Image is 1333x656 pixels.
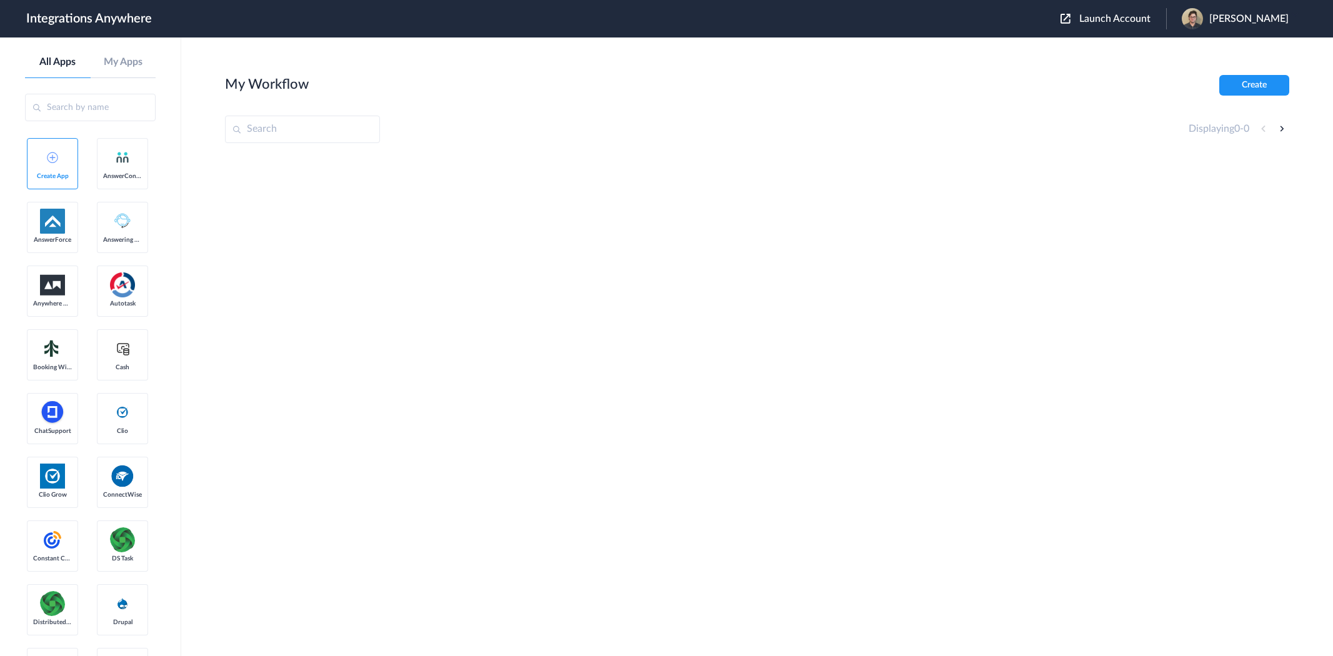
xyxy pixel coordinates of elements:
[110,464,135,488] img: connectwise.png
[1234,124,1240,134] span: 0
[115,405,130,420] img: clio-logo.svg
[40,275,65,296] img: aww.png
[33,300,72,307] span: Anywhere Works
[91,56,156,68] a: My Apps
[33,555,72,562] span: Constant Contact
[1061,14,1071,24] img: launch-acct-icon.svg
[1061,13,1166,25] button: Launch Account
[40,209,65,234] img: af-app-logo.svg
[33,619,72,626] span: Distributed Source
[40,464,65,489] img: Clio.jpg
[1209,13,1289,25] span: [PERSON_NAME]
[40,337,65,360] img: Setmore_Logo.svg
[103,172,142,180] span: AnswerConnect
[47,152,58,163] img: add-icon.svg
[40,400,65,425] img: chatsupport-icon.svg
[1189,123,1249,135] h4: Displaying -
[103,300,142,307] span: Autotask
[103,427,142,435] span: Clio
[103,491,142,499] span: ConnectWise
[115,341,131,356] img: cash-logo.svg
[225,116,380,143] input: Search
[26,11,152,26] h1: Integrations Anywhere
[1219,75,1289,96] button: Create
[40,591,65,616] img: distributedSource.png
[1079,14,1151,24] span: Launch Account
[110,527,135,552] img: distributedSource.png
[103,236,142,244] span: Answering Service
[25,56,91,68] a: All Apps
[25,94,156,121] input: Search by name
[115,596,130,611] img: drupal-logo.svg
[103,364,142,371] span: Cash
[103,619,142,626] span: Drupal
[33,491,72,499] span: Clio Grow
[1182,8,1203,29] img: zac2.jpg
[110,209,135,234] img: Answering_service.png
[33,236,72,244] span: AnswerForce
[110,272,135,297] img: autotask.png
[33,364,72,371] span: Booking Widget
[115,150,130,165] img: answerconnect-logo.svg
[1244,124,1249,134] span: 0
[33,427,72,435] span: ChatSupport
[33,172,72,180] span: Create App
[103,555,142,562] span: DS Task
[225,76,309,92] h2: My Workflow
[40,527,65,552] img: constant-contact.svg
